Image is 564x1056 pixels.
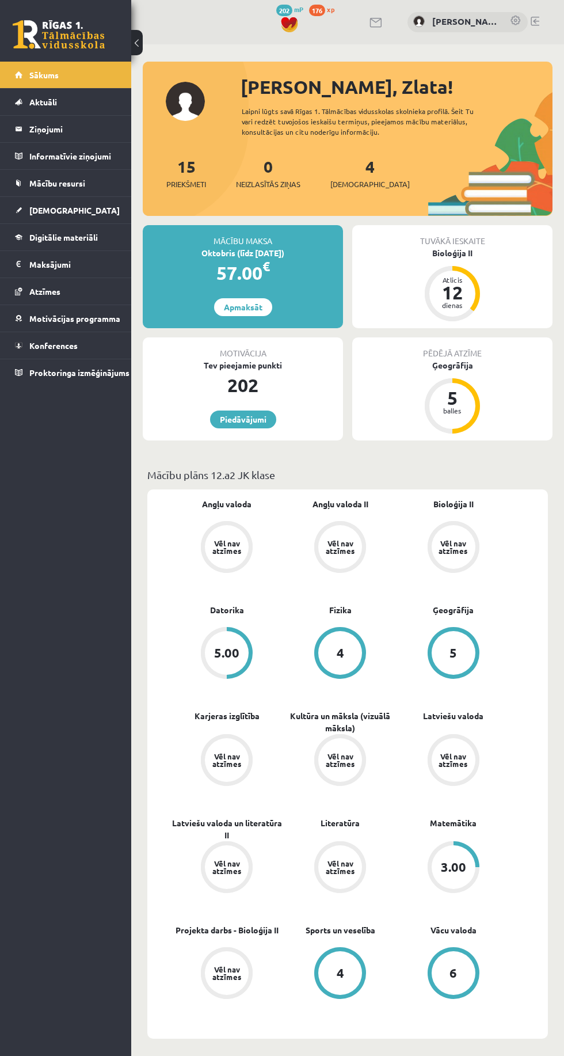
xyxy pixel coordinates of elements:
[236,156,300,190] a: 0Neizlasītās ziņas
[15,278,117,305] a: Atzīmes
[236,178,300,190] span: Neizlasītās ziņas
[143,371,343,399] div: 202
[352,359,552,371] div: Ģeogrāfija
[15,116,117,142] a: Ziņojumi
[29,232,98,242] span: Digitālie materiāli
[242,106,487,137] div: Laipni lūgts savā Rīgas 1. Tālmācības vidusskolas skolnieka profilā. Šeit Tu vari redzēt tuvojošo...
[15,143,117,169] a: Informatīvie ziņojumi
[284,841,397,895] a: Vēl nav atzīmes
[241,73,552,101] div: [PERSON_NAME], Zlata!
[329,604,352,616] a: Fizika
[15,332,117,359] a: Konferences
[306,924,375,936] a: Sports un veselība
[211,753,243,768] div: Vēl nav atzīmes
[435,407,470,414] div: balles
[433,498,474,510] a: Bioloģija II
[435,276,470,283] div: Atlicis
[397,734,510,788] a: Vēl nav atzīmes
[435,302,470,309] div: dienas
[170,947,284,1001] a: Vēl nav atzīmes
[352,359,552,435] a: Ģeogrāfija 5 balles
[166,178,206,190] span: Priekšmeti
[284,710,397,734] a: Kultūra un māksla (vizuālā māksla)
[352,247,552,323] a: Bioloģija II Atlicis 12 dienas
[321,817,360,829] a: Literatūra
[29,286,60,297] span: Atzīmes
[170,521,284,575] a: Vēl nav atzīmes
[15,251,117,278] a: Maksājumi
[211,540,243,554] div: Vēl nav atzīmes
[337,647,344,659] div: 4
[15,359,117,386] a: Proktoringa izmēģinājums
[413,16,425,27] img: Zlata Zima
[143,247,343,259] div: Oktobris (līdz [DATE])
[143,337,343,359] div: Motivācija
[29,205,120,215] span: [DEMOGRAPHIC_DATA]
[176,924,279,936] a: Projekta darbs - Bioloģija II
[276,5,303,14] a: 202 mP
[337,967,344,979] div: 4
[441,861,466,873] div: 3.00
[324,753,356,768] div: Vēl nav atzīmes
[352,225,552,247] div: Tuvākā ieskaite
[143,259,343,287] div: 57.00
[437,753,470,768] div: Vēl nav atzīmes
[147,467,548,483] p: Mācību plāns 12.a2 JK klase
[309,5,325,16] span: 176
[29,178,85,188] span: Mācību resursi
[284,734,397,788] a: Vēl nav atzīmes
[397,841,510,895] a: 3.00
[449,967,457,979] div: 6
[352,247,552,259] div: Bioloģija II
[433,604,474,616] a: Ģeogrāfija
[15,89,117,115] a: Aktuāli
[214,647,239,659] div: 5.00
[29,340,78,351] span: Konferences
[294,5,303,14] span: mP
[29,70,59,80] span: Sākums
[284,627,397,681] a: 4
[143,225,343,247] div: Mācību maksa
[195,710,260,722] a: Karjeras izglītība
[210,604,244,616] a: Datorika
[29,313,120,324] span: Motivācijas programma
[170,817,284,841] a: Latviešu valoda un literatūra II
[435,389,470,407] div: 5
[313,498,368,510] a: Angļu valoda II
[262,258,270,275] span: €
[432,15,498,28] a: [PERSON_NAME]
[15,62,117,88] a: Sākums
[13,20,105,49] a: Rīgas 1. Tālmācības vidusskola
[211,966,243,981] div: Vēl nav atzīmes
[29,251,117,278] legend: Maksājumi
[430,924,477,936] a: Vācu valoda
[276,5,292,16] span: 202
[15,224,117,250] a: Digitālie materiāli
[170,841,284,895] a: Vēl nav atzīmes
[352,337,552,359] div: Pēdējā atzīme
[309,5,340,14] a: 176 xp
[330,156,410,190] a: 4[DEMOGRAPHIC_DATA]
[29,143,117,169] legend: Informatīvie ziņojumi
[143,359,343,371] div: Tev pieejamie punkti
[284,947,397,1001] a: 4
[437,540,470,554] div: Vēl nav atzīmes
[423,710,483,722] a: Latviešu valoda
[15,305,117,332] a: Motivācijas programma
[29,116,117,142] legend: Ziņojumi
[166,156,206,190] a: 15Priekšmeti
[324,540,356,554] div: Vēl nav atzīmes
[170,734,284,788] a: Vēl nav atzīmes
[397,627,510,681] a: 5
[284,521,397,575] a: Vēl nav atzīmes
[430,817,477,829] a: Matemātika
[330,178,410,190] span: [DEMOGRAPHIC_DATA]
[202,498,251,510] a: Angļu valoda
[435,283,470,302] div: 12
[29,367,129,378] span: Proktoringa izmēģinājums
[170,627,284,681] a: 5.00
[210,411,276,428] a: Piedāvājumi
[397,947,510,1001] a: 6
[449,647,457,659] div: 5
[15,197,117,223] a: [DEMOGRAPHIC_DATA]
